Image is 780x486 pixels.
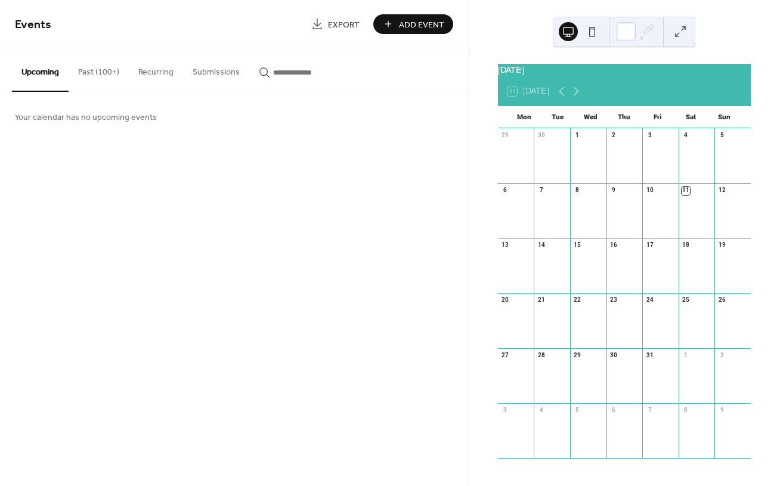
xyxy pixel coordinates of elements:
div: 15 [573,242,581,250]
div: 24 [646,296,654,305]
div: 6 [609,406,618,414]
div: 25 [682,296,690,305]
div: Sat [674,106,708,129]
div: 7 [537,187,546,195]
div: 13 [501,242,509,250]
div: 3 [646,132,654,140]
div: 30 [537,132,546,140]
div: 2 [609,132,618,140]
div: 7 [646,406,654,414]
button: Upcoming [12,48,69,92]
div: 2 [718,351,726,360]
div: 27 [501,351,509,360]
a: Export [302,14,369,34]
div: 5 [718,132,726,140]
div: Mon [507,106,541,129]
div: 9 [718,406,726,414]
div: 16 [609,242,618,250]
div: 10 [646,187,654,195]
div: 29 [501,132,509,140]
div: 8 [573,187,581,195]
div: 26 [718,296,726,305]
span: Your calendar has no upcoming events [15,112,157,124]
div: Fri [641,106,674,129]
div: 31 [646,351,654,360]
div: 28 [537,351,546,360]
span: Add Event [399,18,444,31]
div: 21 [537,296,546,305]
div: 6 [501,187,509,195]
div: 3 [501,406,509,414]
div: 29 [573,351,581,360]
div: 8 [682,406,690,414]
div: 22 [573,296,581,305]
span: Export [328,18,360,31]
div: 9 [609,187,618,195]
button: Past (100+) [69,48,129,91]
div: Wed [574,106,608,129]
div: 5 [573,406,581,414]
button: Recurring [129,48,183,91]
div: 11 [682,187,690,195]
button: Submissions [183,48,249,91]
div: 18 [682,242,690,250]
div: 1 [573,132,581,140]
div: Thu [608,106,641,129]
span: Events [15,13,51,36]
div: Sun [708,106,741,129]
div: 14 [537,242,546,250]
div: 17 [646,242,654,250]
div: 12 [718,187,726,195]
div: 4 [682,132,690,140]
div: [DATE] [498,64,751,77]
div: 1 [682,351,690,360]
button: Add Event [373,14,453,34]
div: Tue [541,106,574,129]
div: 20 [501,296,509,305]
div: 19 [718,242,726,250]
div: 4 [537,406,546,414]
div: 30 [609,351,618,360]
div: 23 [609,296,618,305]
